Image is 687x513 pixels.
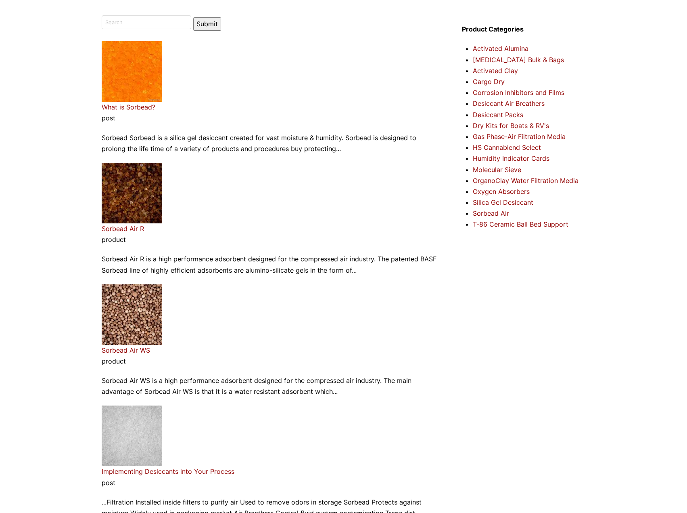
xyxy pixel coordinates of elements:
[473,166,521,174] a: Molecular Sieve
[102,406,162,466] img: White Beaded Silica Gel
[473,187,530,196] a: Oxygen Absorbers
[473,44,528,53] a: Activated Alumina
[473,154,549,162] a: Humidity Indicator Cards
[102,113,438,124] p: post
[102,477,438,488] p: post
[473,209,509,217] a: Sorbead Air
[473,132,566,141] a: Gas Phase-Air Filtration Media
[473,67,518,75] a: Activated Clay
[102,467,234,475] a: Implementing Desiccants into Your Process
[473,111,523,119] a: Desiccant Packs
[102,234,438,245] p: product
[473,177,578,185] a: OrganoClay Water Filtration Media
[102,375,438,397] p: Sorbead Air WS is a high performance adsorbent designed for the compressed air industry. The main...
[102,225,144,233] a: Sorbead Air R
[473,56,564,64] a: [MEDICAL_DATA] Bulk & Bags
[473,220,568,228] a: T-86 Ceramic Ball Bed Support
[102,254,438,275] p: Sorbead Air R is a high performance adsorbent designed for the compressed air industry. The paten...
[102,132,438,154] p: Sorbead Sorbead is a silica gel desiccant created for vast moisture & humidity. Sorbead is design...
[473,78,505,86] a: Cargo Dry
[102,41,162,102] img: Sorbead Orange Indicating Silica Gel
[102,356,438,367] p: product
[473,143,541,151] a: HS Cannablend Select
[102,346,150,354] a: Sorbead Air WS
[473,122,549,130] a: Dry Kits for Boats & RV's
[102,15,192,29] input: Search
[102,103,155,111] a: What is Sorbead?
[193,17,221,31] button: Submit
[473,99,545,107] a: Desiccant Air Breathers
[473,88,564,97] a: Corrosion Inhibitors and Films
[462,24,585,35] h4: Product Categories
[473,198,533,206] a: Silica Gel Desiccant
